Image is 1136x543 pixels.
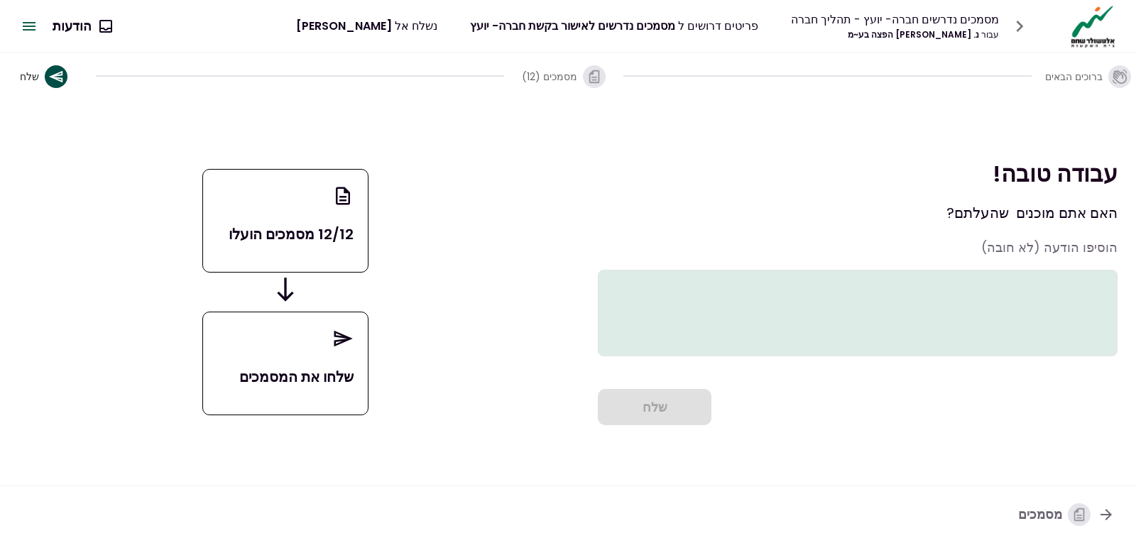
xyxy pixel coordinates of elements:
div: נ. [PERSON_NAME] הפצה בע~מ [791,28,999,41]
div: נשלח אל [296,17,437,35]
span: מסמכים (12) [522,70,577,84]
span: מסמכים נדרשים לאישור בקשת חברה- יועץ [470,18,675,34]
div: פריטים דרושים ל [470,17,758,35]
button: הודעות [41,8,123,45]
button: ברוכים הבאים [1049,54,1127,99]
span: ברוכים הבאים [1045,70,1103,84]
span: שלח [20,70,39,84]
div: מסמכים [1018,503,1091,526]
button: שלח [9,54,79,99]
button: מסמכים [1007,496,1126,533]
div: מסמכים נדרשים חברה- יועץ - תהליך חברה [791,11,999,28]
span: [PERSON_NAME] [296,18,392,34]
p: שלחו את המסמכים [217,366,354,388]
span: עבור [981,28,999,40]
p: 12/12 מסמכים הועלו [217,224,354,245]
p: האם אתם מוכנים שהעלתם ? [598,202,1118,224]
h1: עבודה טובה! [598,159,1118,188]
button: מסמכים (12) [521,54,606,99]
img: Logo [1067,4,1119,48]
p: הוסיפו הודעה (לא חובה) [598,238,1118,257]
